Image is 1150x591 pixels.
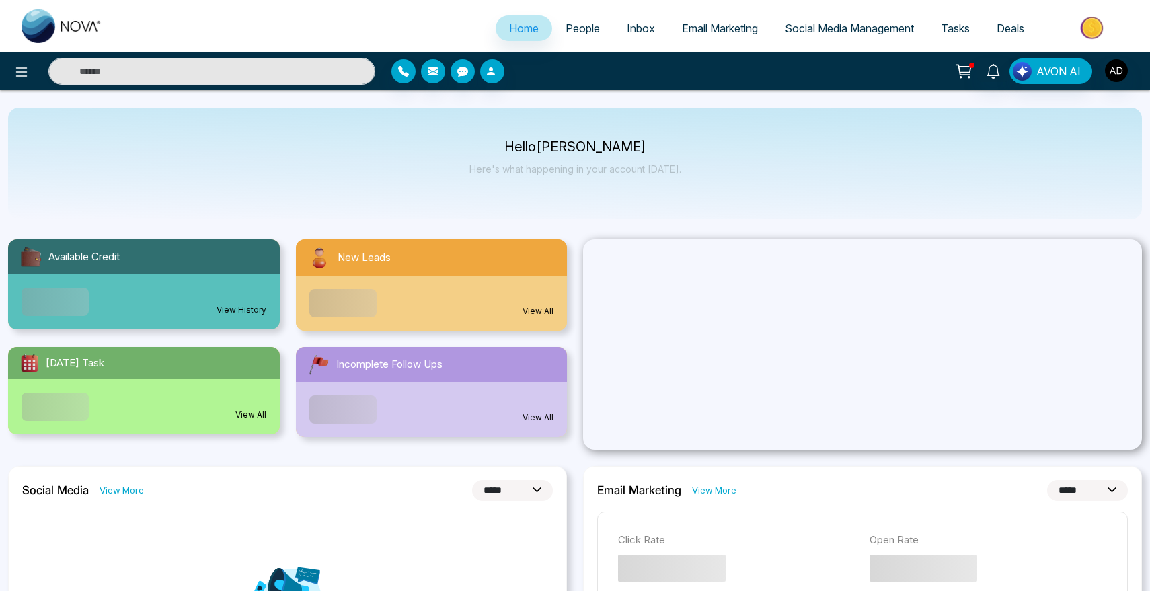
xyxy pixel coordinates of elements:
button: AVON AI [1009,58,1092,84]
a: View History [217,304,266,316]
span: Inbox [627,22,655,35]
img: Lead Flow [1013,62,1032,81]
img: Market-place.gif [1044,13,1142,43]
a: View More [100,484,144,497]
img: Nova CRM Logo [22,9,102,43]
p: Hello [PERSON_NAME] [469,141,681,153]
span: AVON AI [1036,63,1081,79]
a: New LeadsView All [288,239,576,331]
span: Incomplete Follow Ups [336,357,443,372]
img: todayTask.svg [19,352,40,374]
a: Email Marketing [668,15,771,41]
img: newLeads.svg [307,245,332,270]
h2: Social Media [22,483,89,497]
img: followUps.svg [307,352,331,377]
span: Email Marketing [682,22,758,35]
span: Home [509,22,539,35]
span: [DATE] Task [46,356,104,371]
a: View More [692,484,736,497]
a: Tasks [927,15,983,41]
img: User Avatar [1105,59,1128,82]
span: People [566,22,600,35]
img: availableCredit.svg [19,245,43,269]
p: Here's what happening in your account [DATE]. [469,163,681,175]
span: New Leads [338,250,391,266]
p: Open Rate [870,533,1108,548]
a: Deals [983,15,1038,41]
h2: Email Marketing [597,483,681,497]
a: Incomplete Follow UpsView All [288,347,576,437]
a: Inbox [613,15,668,41]
span: Social Media Management [785,22,914,35]
a: View All [523,305,553,317]
span: Available Credit [48,249,120,265]
a: Social Media Management [771,15,927,41]
span: Tasks [941,22,970,35]
p: Click Rate [618,533,856,548]
a: View All [523,411,553,424]
a: View All [235,409,266,421]
span: Deals [997,22,1024,35]
a: People [552,15,613,41]
a: Home [496,15,552,41]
